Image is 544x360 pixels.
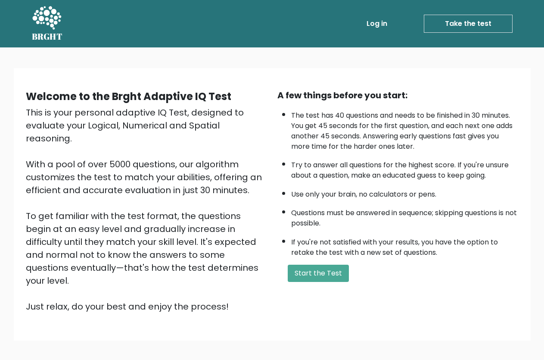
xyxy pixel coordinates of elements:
[291,203,519,229] li: Questions must be answered in sequence; skipping questions is not possible.
[32,3,63,44] a: BRGHT
[291,156,519,181] li: Try to answer all questions for the highest score. If you're unsure about a question, make an edu...
[277,89,519,102] div: A few things before you start:
[26,89,231,103] b: Welcome to the Brght Adaptive IQ Test
[291,106,519,152] li: The test has 40 questions and needs to be finished in 30 minutes. You get 45 seconds for the firs...
[288,265,349,282] button: Start the Test
[424,15,513,33] a: Take the test
[291,185,519,200] li: Use only your brain, no calculators or pens.
[363,15,391,32] a: Log in
[291,233,519,258] li: If you're not satisfied with your results, you have the option to retake the test with a new set ...
[32,31,63,42] h5: BRGHT
[26,106,267,313] div: This is your personal adaptive IQ Test, designed to evaluate your Logical, Numerical and Spatial ...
